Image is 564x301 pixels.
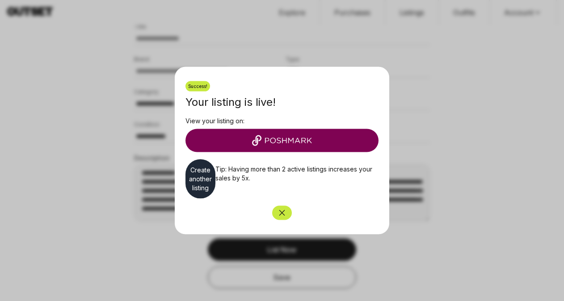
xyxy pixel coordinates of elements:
[185,95,379,109] h2: Your listing is live!
[185,159,215,199] a: Create another listing
[185,81,210,92] div: Success!
[185,117,379,129] p: View your listing on:
[189,135,375,146] img: Poshmark logo
[272,206,292,220] button: Close
[215,159,379,199] div: Tip: Having more than 2 active listings increases your sales by 5x.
